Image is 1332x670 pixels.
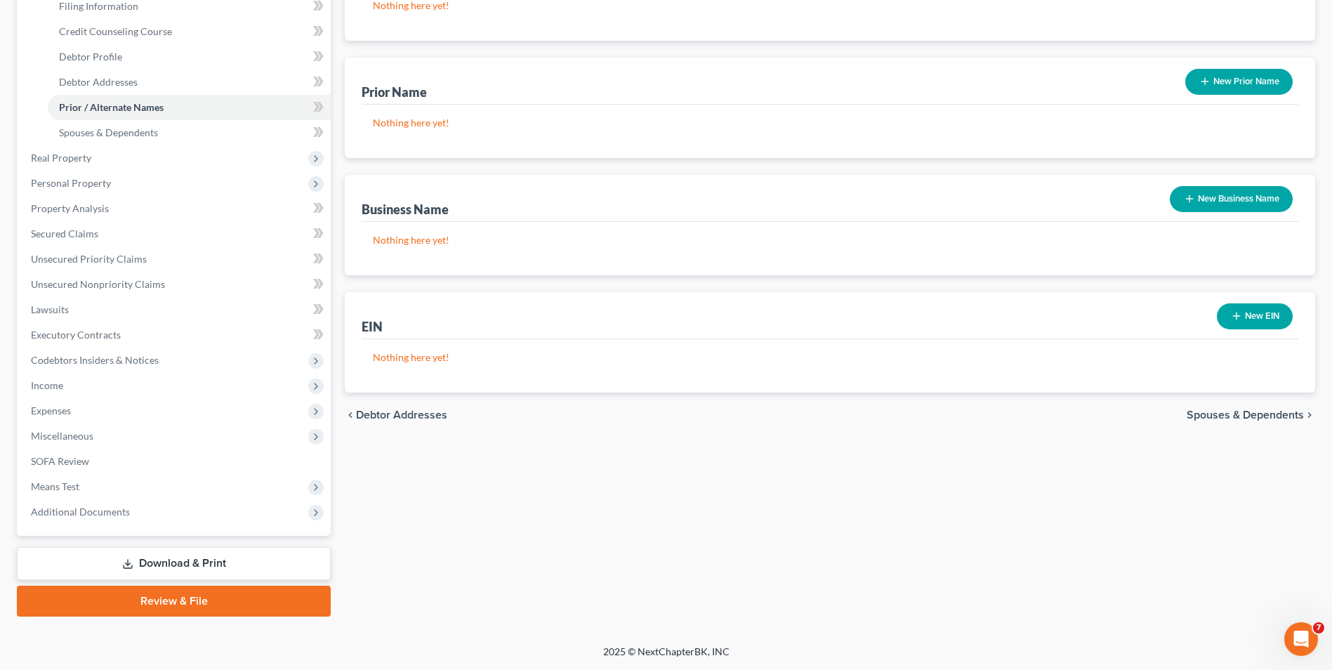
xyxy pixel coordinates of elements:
a: Unsecured Priority Claims [20,247,331,272]
p: Nothing here yet! [373,233,1287,247]
span: Spouses & Dependents [1187,409,1304,421]
a: Debtor Addresses [48,70,331,95]
span: Personal Property [31,177,111,189]
button: New Prior Name [1185,69,1293,95]
a: Download & Print [17,547,331,580]
span: Income [31,379,63,391]
a: Lawsuits [20,297,331,322]
span: Codebtors Insiders & Notices [31,354,159,366]
p: Nothing here yet! [373,350,1287,364]
span: Miscellaneous [31,430,93,442]
span: Expenses [31,405,71,416]
span: Spouses & Dependents [59,126,158,138]
button: Spouses & Dependents chevron_right [1187,409,1315,421]
a: SOFA Review [20,449,331,474]
span: Debtor Addresses [59,76,138,88]
a: Debtor Profile [48,44,331,70]
span: Executory Contracts [31,329,121,341]
span: Debtor Addresses [356,409,447,421]
span: Secured Claims [31,228,98,239]
div: Prior Name [362,84,427,100]
button: New Business Name [1170,186,1293,212]
span: Additional Documents [31,506,130,518]
span: Unsecured Nonpriority Claims [31,278,165,290]
span: Property Analysis [31,202,109,214]
div: EIN [362,318,383,335]
iframe: Intercom live chat [1284,622,1318,656]
span: SOFA Review [31,455,89,467]
a: Unsecured Nonpriority Claims [20,272,331,297]
span: 7 [1313,622,1324,633]
a: Spouses & Dependents [48,120,331,145]
a: Prior / Alternate Names [48,95,331,120]
span: Credit Counseling Course [59,25,172,37]
span: Real Property [31,152,91,164]
div: Business Name [362,201,449,218]
i: chevron_right [1304,409,1315,421]
span: Means Test [31,480,79,492]
a: Review & File [17,586,331,617]
span: Prior / Alternate Names [59,101,164,113]
a: Property Analysis [20,196,331,221]
div: 2025 © NextChapterBK, INC [266,645,1067,670]
button: chevron_left Debtor Addresses [345,409,447,421]
span: Unsecured Priority Claims [31,253,147,265]
a: Executory Contracts [20,322,331,348]
span: Debtor Profile [59,51,122,63]
a: Credit Counseling Course [48,19,331,44]
p: Nothing here yet! [373,116,1287,130]
a: Secured Claims [20,221,331,247]
i: chevron_left [345,409,356,421]
span: Lawsuits [31,303,69,315]
button: New EIN [1217,303,1293,329]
